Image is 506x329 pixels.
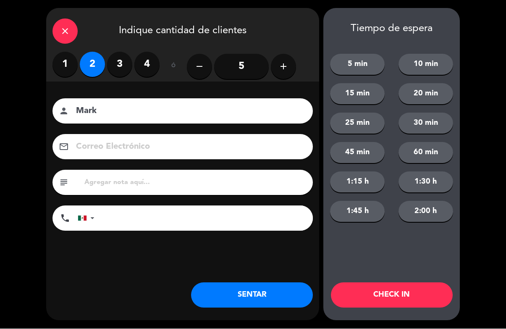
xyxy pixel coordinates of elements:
[191,283,313,308] button: SENTAR
[187,54,212,79] button: remove
[59,178,69,188] i: subject
[330,142,385,163] button: 45 min
[194,62,204,72] i: remove
[59,142,69,152] i: email
[46,8,319,52] div: Indique cantidad de clientes
[330,84,385,105] button: 15 min
[134,52,160,77] label: 4
[330,113,385,134] button: 25 min
[330,54,385,75] button: 5 min
[80,52,105,77] label: 2
[107,52,132,77] label: 3
[59,106,69,116] i: person
[399,113,453,134] button: 30 min
[52,52,78,77] label: 1
[399,172,453,193] button: 1:30 h
[278,62,288,72] i: add
[60,26,70,37] i: close
[330,201,385,222] button: 1:45 h
[271,54,296,79] button: add
[323,23,460,35] div: Tiempo de espera
[399,201,453,222] button: 2:00 h
[78,206,97,231] div: Mexico (México): +52
[331,283,453,308] button: CHECK IN
[330,172,385,193] button: 1:15 h
[75,140,302,155] input: Correo Electrónico
[84,177,307,189] input: Agregar nota aquí...
[60,213,70,224] i: phone
[399,54,453,75] button: 10 min
[75,104,302,119] input: Nombre del cliente
[399,142,453,163] button: 60 min
[160,52,187,82] div: ó
[399,84,453,105] button: 20 min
